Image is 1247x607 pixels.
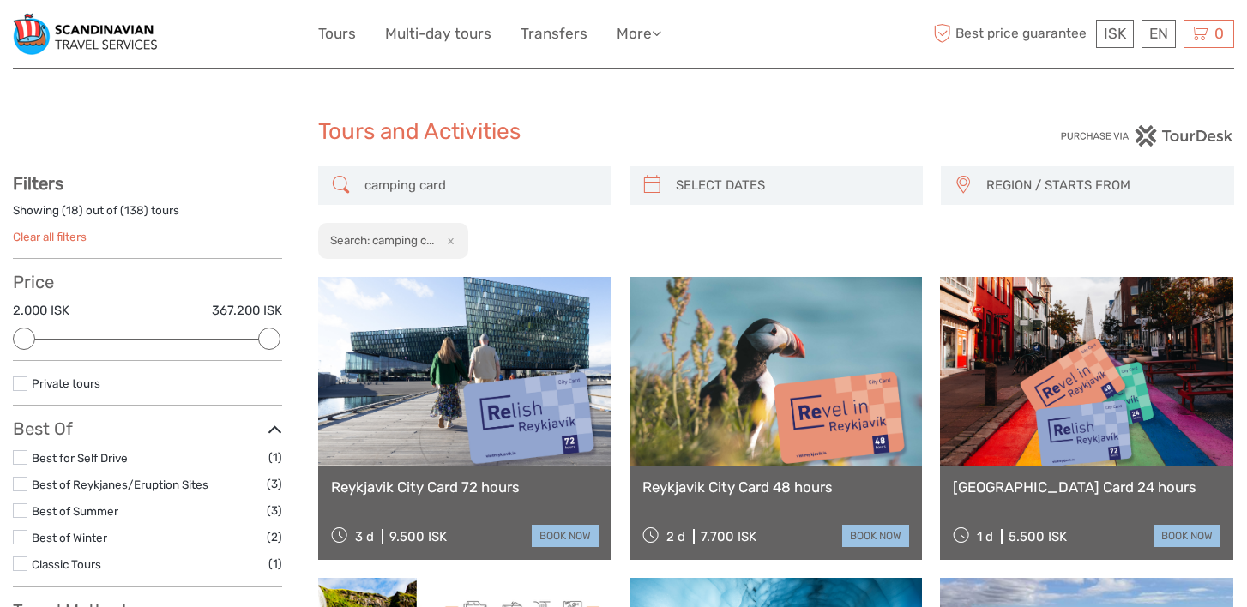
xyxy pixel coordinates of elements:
span: 2 d [666,529,685,544]
span: (3) [267,501,282,520]
label: 138 [124,202,144,219]
a: Transfers [521,21,587,46]
span: Best price guarantee [929,20,1092,48]
span: 1 d [977,529,993,544]
p: We're away right now. Please check back later! [24,30,194,44]
div: 5.500 ISK [1009,529,1067,544]
span: 3 d [355,529,374,544]
a: book now [532,525,599,547]
a: Best of Summer [32,504,118,518]
a: More [617,21,661,46]
button: REGION / STARTS FROM [979,171,1226,200]
a: Clear all filters [13,230,87,243]
button: Open LiveChat chat widget [197,27,218,47]
label: 2.000 ISK [13,302,69,320]
div: 7.700 ISK [701,529,756,544]
h3: Best Of [13,418,282,439]
a: [GEOGRAPHIC_DATA] Card 24 hours [953,478,1220,496]
h2: Search: camping c... [330,233,434,247]
a: book now [1154,525,1220,547]
label: 367.200 ISK [212,302,282,320]
label: 18 [66,202,79,219]
span: ISK [1104,25,1126,42]
img: PurchaseViaTourDesk.png [1060,125,1234,147]
a: Multi-day tours [385,21,491,46]
a: Reykjavik City Card 72 hours [331,478,599,496]
div: EN [1142,20,1176,48]
strong: Filters [13,173,63,194]
span: 0 [1212,25,1226,42]
h3: Price [13,272,282,292]
span: (1) [268,554,282,574]
a: Best for Self Drive [32,451,128,465]
img: Scandinavian Travel [13,13,157,55]
h1: Tours and Activities [318,118,929,146]
span: (1) [268,448,282,467]
div: 9.500 ISK [389,529,447,544]
a: Best of Reykjanes/Eruption Sites [32,478,208,491]
input: SELECT DATES [669,171,914,201]
span: (2) [267,527,282,547]
button: x [437,231,460,249]
a: Tours [318,21,356,46]
input: SEARCH [358,171,603,201]
a: book now [842,525,909,547]
a: Best of Winter [32,531,107,544]
span: (3) [267,474,282,494]
a: Private tours [32,376,100,390]
a: Reykjavik City Card 48 hours [642,478,910,496]
a: Classic Tours [32,557,101,571]
div: Showing ( ) out of ( ) tours [13,202,282,229]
